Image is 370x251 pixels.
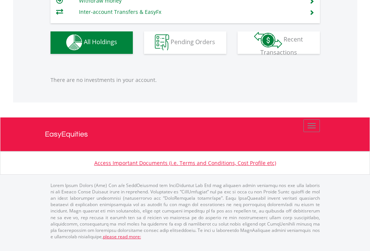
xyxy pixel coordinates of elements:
span: Recent Transactions [260,35,303,56]
p: Lorem Ipsum Dolors (Ame) Con a/e SeddOeiusmod tem InciDiduntut Lab Etd mag aliquaen admin veniamq... [51,182,320,240]
a: Access Important Documents (i.e. Terms and Conditions, Cost Profile etc) [94,159,276,166]
p: There are no investments in your account. [51,76,320,84]
img: pending_instructions-wht.png [155,34,169,50]
span: Pending Orders [171,38,215,46]
button: Recent Transactions [238,31,320,54]
td: Inter-account Transfers & EasyFx [79,6,300,18]
img: holdings-wht.png [66,34,82,50]
img: transactions-zar-wht.png [254,32,282,48]
button: All Holdings [51,31,133,54]
span: All Holdings [84,38,117,46]
a: please read more: [103,233,141,240]
button: Pending Orders [144,31,226,54]
a: EasyEquities [45,117,325,151]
